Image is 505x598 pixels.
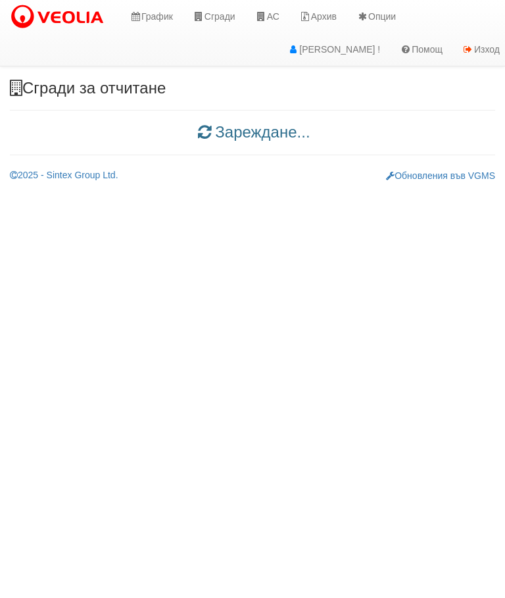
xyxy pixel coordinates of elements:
[277,33,390,66] a: [PERSON_NAME] !
[10,170,118,180] a: 2025 - Sintex Group Ltd.
[10,3,110,31] img: VeoliaLogo.png
[10,80,495,97] h3: Сгради за отчитане
[10,124,495,141] h3: Зареждане...
[390,33,452,66] a: Помощ
[386,170,495,181] a: Обновления във VGMS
